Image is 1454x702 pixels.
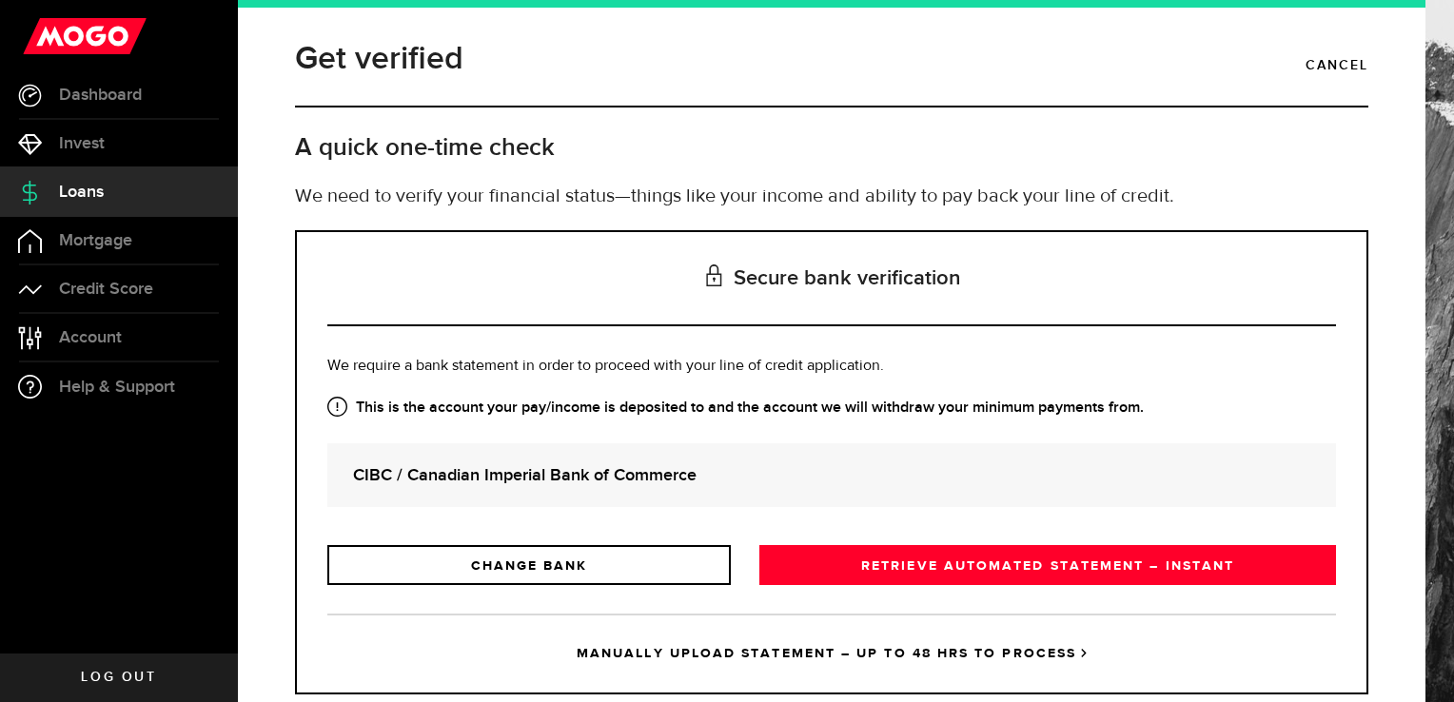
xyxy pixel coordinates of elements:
h3: Secure bank verification [327,232,1336,326]
span: Loans [59,184,104,201]
span: Help & Support [59,379,175,396]
span: Account [59,329,122,346]
h2: A quick one-time check [295,132,1368,164]
strong: This is the account your pay/income is deposited to and the account we will withdraw your minimum... [327,397,1336,419]
a: Cancel [1306,49,1368,82]
span: Mortgage [59,232,132,249]
iframe: LiveChat chat widget [1374,622,1454,702]
span: Credit Score [59,281,153,298]
h1: Get verified [295,34,463,84]
a: CHANGE BANK [327,545,731,585]
span: Dashboard [59,87,142,104]
span: Invest [59,135,105,152]
span: We require a bank statement in order to proceed with your line of credit application. [327,359,884,374]
strong: CIBC / Canadian Imperial Bank of Commerce [353,462,1310,488]
a: RETRIEVE AUTOMATED STATEMENT – INSTANT [759,545,1336,585]
span: Log out [81,671,156,684]
p: We need to verify your financial status—things like your income and ability to pay back your line... [295,183,1368,211]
